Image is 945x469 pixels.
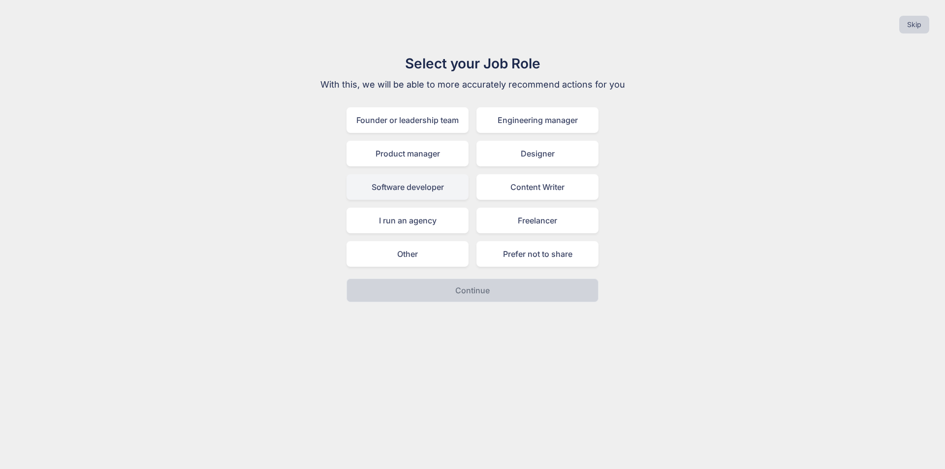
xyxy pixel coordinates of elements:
button: Continue [346,279,598,302]
div: Other [346,241,469,267]
p: Continue [455,284,490,296]
div: Founder or leadership team [346,107,469,133]
h1: Select your Job Role [307,53,638,74]
div: Software developer [346,174,469,200]
div: I run an agency [346,208,469,233]
div: Product manager [346,141,469,166]
div: Designer [476,141,598,166]
div: Freelancer [476,208,598,233]
p: With this, we will be able to more accurately recommend actions for you [307,78,638,92]
div: Content Writer [476,174,598,200]
div: Engineering manager [476,107,598,133]
div: Prefer not to share [476,241,598,267]
button: Skip [899,16,929,33]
